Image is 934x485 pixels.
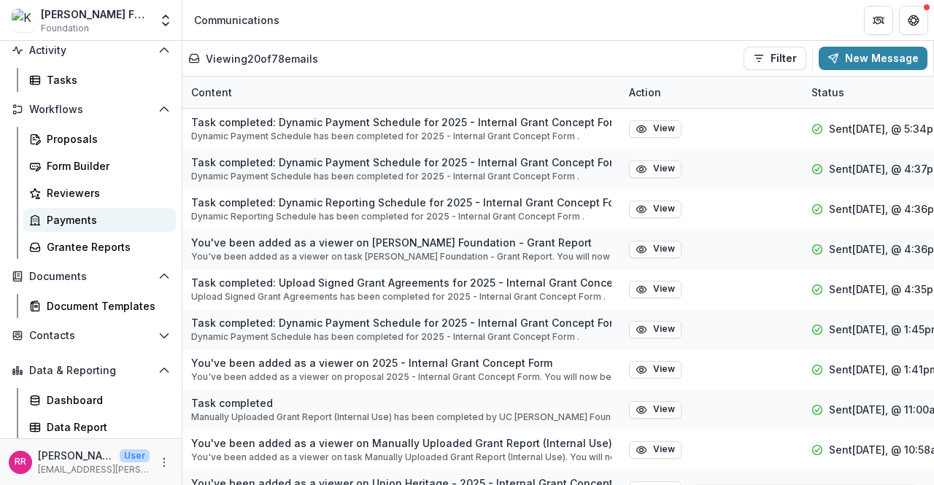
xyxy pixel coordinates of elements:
[155,6,176,35] button: Open entity switcher
[191,395,611,411] p: Task completed
[15,457,26,467] div: Richard Riley
[191,210,611,223] p: Dynamic Reporting Schedule has been completed for 2025 - Internal Grant Concept Form .
[629,241,682,258] button: View
[191,130,611,143] p: Dynamic Payment Schedule has been completed for 2025 - Internal Grant Concept Form .
[23,235,176,259] a: Grantee Reports
[23,181,176,205] a: Reviewers
[6,265,176,288] button: Open Documents
[6,324,176,347] button: Open Contacts
[191,315,611,330] p: Task completed: Dynamic Payment Schedule for 2025 - Internal Grant Concept Form
[23,154,176,178] a: Form Builder
[23,388,176,412] a: Dashboard
[191,170,611,183] p: Dynamic Payment Schedule has been completed for 2025 - Internal Grant Concept Form .
[188,9,285,31] nav: breadcrumb
[29,104,153,116] span: Workflows
[6,98,176,121] button: Open Workflows
[620,77,803,108] div: Action
[182,85,241,100] div: Content
[120,449,150,462] p: User
[629,321,682,338] button: View
[191,275,611,290] p: Task completed: Upload Signed Grant Agreements for 2025 - Internal Grant Concept Form
[23,208,176,232] a: Payments
[191,250,611,263] p: You've been added as a viewer on task [PERSON_NAME] Foundation - Grant Report. You will now be no...
[23,68,176,92] a: Tasks
[191,451,611,464] p: You've been added as a viewer on task Manually Uploaded Grant Report (Internal Use). You will now...
[864,6,893,35] button: Partners
[620,85,670,100] div: Action
[629,120,682,138] button: View
[629,361,682,379] button: View
[629,401,682,419] button: View
[191,290,611,303] p: Upload Signed Grant Agreements has been completed for 2025 - Internal Grant Concept Form .
[629,281,682,298] button: View
[47,158,164,174] div: Form Builder
[191,355,611,370] p: You've been added as a viewer on 2025 - Internal Grant Concept Form
[29,330,153,342] span: Contacts
[191,330,611,344] p: Dynamic Payment Schedule has been completed for 2025 - Internal Grant Concept Form .
[29,44,153,57] span: Activity
[23,294,176,318] a: Document Templates
[47,298,164,314] div: Document Templates
[629,160,682,178] button: View
[191,411,611,424] p: Manually Uploaded Grant Report (Internal Use) has been completed by UC [PERSON_NAME] Foundation.
[47,392,164,408] div: Dashboard
[206,51,318,66] p: Viewing 20 of 78 emails
[191,115,611,130] p: Task completed: Dynamic Payment Schedule for 2025 - Internal Grant Concept Form
[819,47,927,70] button: New Message
[194,12,279,28] div: Communications
[41,22,89,35] span: Foundation
[629,441,682,459] button: View
[38,448,114,463] p: [PERSON_NAME]
[47,131,164,147] div: Proposals
[191,195,611,210] p: Task completed: Dynamic Reporting Schedule for 2025 - Internal Grant Concept Form
[47,185,164,201] div: Reviewers
[47,419,164,435] div: Data Report
[182,77,620,108] div: Content
[191,370,611,384] p: You've been added as a viewer on proposal 2025 - Internal Grant Concept Form. You will now be not...
[629,201,682,218] button: View
[29,271,153,283] span: Documents
[6,359,176,382] button: Open Data & Reporting
[6,39,176,62] button: Open Activity
[47,72,164,88] div: Tasks
[41,7,150,22] div: [PERSON_NAME] Foundation
[899,6,928,35] button: Get Help
[803,85,853,100] div: Status
[12,9,35,32] img: Kapor Foundation
[191,155,611,170] p: Task completed: Dynamic Payment Schedule for 2025 - Internal Grant Concept Form
[23,127,176,151] a: Proposals
[191,235,611,250] p: You've been added as a viewer on [PERSON_NAME] Foundation - Grant Report
[191,435,611,451] p: You've been added as a viewer on Manually Uploaded Grant Report (Internal Use)
[47,239,164,255] div: Grantee Reports
[47,212,164,228] div: Payments
[155,454,173,471] button: More
[38,463,150,476] p: [EMAIL_ADDRESS][PERSON_NAME][DOMAIN_NAME]
[744,47,806,70] button: Filter
[23,415,176,439] a: Data Report
[29,365,153,377] span: Data & Reporting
